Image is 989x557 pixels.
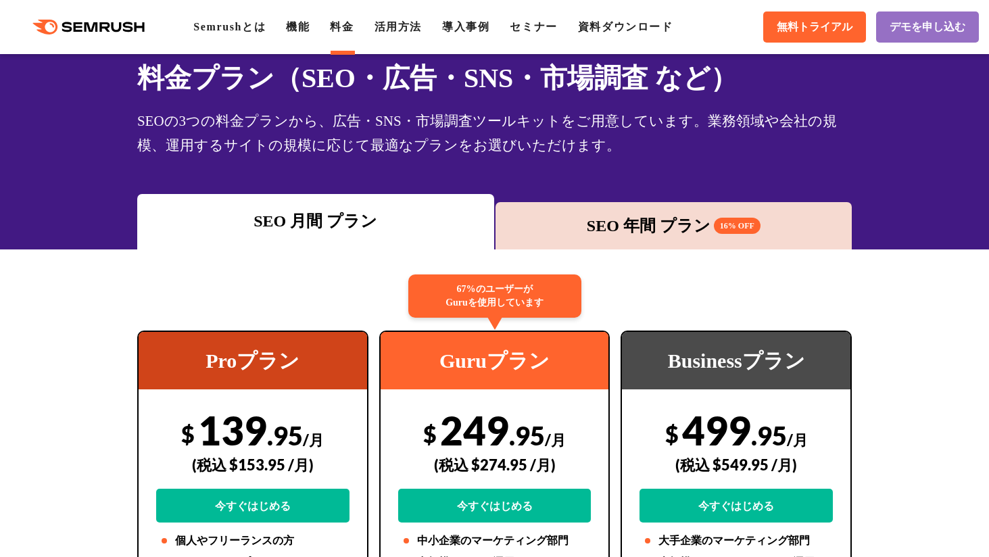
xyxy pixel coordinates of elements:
[640,406,833,523] div: 499
[375,21,422,32] a: 活用方法
[181,420,195,447] span: $
[408,274,581,318] div: 67%のユーザーが Guruを使用しています
[509,420,545,451] span: .95
[442,21,489,32] a: 導入事例
[787,431,808,449] span: /月
[137,109,852,158] div: SEOの3つの料金プランから、広告・SNS・市場調査ツールキットをご用意しています。業務領域や会社の規模、運用するサイトの規模に応じて最適なプランをお選びいただけます。
[665,420,679,447] span: $
[751,420,787,451] span: .95
[510,21,557,32] a: セミナー
[622,332,850,389] div: Businessプラン
[398,489,592,523] a: 今すぐはじめる
[640,441,833,489] div: (税込 $549.95 /月)
[156,489,349,523] a: 今すぐはじめる
[423,420,437,447] span: $
[303,431,324,449] span: /月
[193,21,266,32] a: Semrushとは
[545,431,566,449] span: /月
[144,209,487,233] div: SEO 月間 プラン
[156,406,349,523] div: 139
[640,533,833,549] li: 大手企業のマーケティング部門
[714,218,761,234] span: 16% OFF
[777,20,852,34] span: 無料トライアル
[381,332,609,389] div: Guruプラン
[267,420,303,451] span: .95
[398,533,592,549] li: 中小企業のマーケティング部門
[330,21,354,32] a: 料金
[286,21,310,32] a: 機能
[876,11,979,43] a: デモを申し込む
[398,406,592,523] div: 249
[398,441,592,489] div: (税込 $274.95 /月)
[640,489,833,523] a: 今すぐはじめる
[139,332,367,389] div: Proプラン
[763,11,866,43] a: 無料トライアル
[156,441,349,489] div: (税込 $153.95 /月)
[502,214,846,238] div: SEO 年間 プラン
[137,58,852,98] h1: 料金プラン（SEO・広告・SNS・市場調査 など）
[890,20,965,34] span: デモを申し込む
[578,21,673,32] a: 資料ダウンロード
[156,533,349,549] li: 個人やフリーランスの方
